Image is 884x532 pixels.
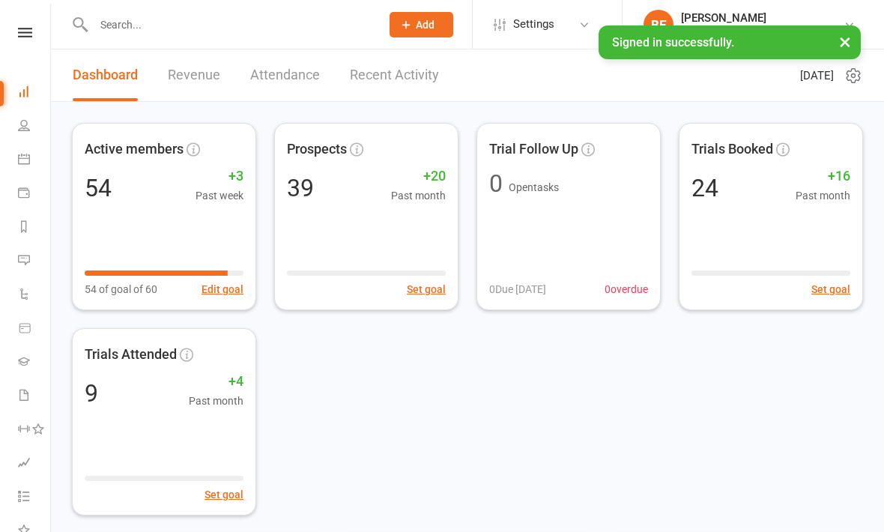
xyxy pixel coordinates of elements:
span: Past month [189,393,243,409]
button: Set goal [205,486,243,503]
a: Revenue [168,49,220,101]
span: +4 [189,371,243,393]
a: Calendar [18,144,52,178]
div: 54 [85,176,112,200]
span: Trials Attended [85,344,177,366]
button: Set goal [407,281,446,297]
a: Product Sales [18,312,52,346]
button: × [832,25,859,58]
input: Search... [89,14,370,35]
a: Assessments [18,447,52,481]
span: +16 [796,166,850,187]
button: Edit goal [202,281,243,297]
span: Settings [513,7,554,41]
button: Add [390,12,453,37]
span: Past month [391,187,446,204]
span: Past week [196,187,243,204]
span: [DATE] [800,67,834,85]
div: [PERSON_NAME] [681,11,844,25]
span: Active members [85,139,184,160]
span: +3 [196,166,243,187]
a: Dashboard [73,49,138,101]
a: People [18,110,52,144]
span: Prospects [287,139,347,160]
span: Trials Booked [691,139,773,160]
div: 39 [287,176,314,200]
a: Dashboard [18,76,52,110]
span: 0 overdue [605,281,648,297]
div: 9 [85,381,98,405]
span: 0 Due [DATE] [489,281,546,297]
span: 54 of goal of 60 [85,281,157,297]
span: Trial Follow Up [489,139,578,160]
a: Reports [18,211,52,245]
div: BE [644,10,673,40]
a: Recent Activity [350,49,439,101]
div: 24 [691,176,718,200]
a: Attendance [250,49,320,101]
span: Open tasks [509,181,559,193]
span: Add [416,19,435,31]
div: [PERSON_NAME] [PERSON_NAME] [681,25,844,38]
div: 0 [489,172,503,196]
span: Signed in successfully. [612,35,734,49]
a: Payments [18,178,52,211]
span: Past month [796,187,850,204]
button: Set goal [811,281,850,297]
span: +20 [391,166,446,187]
